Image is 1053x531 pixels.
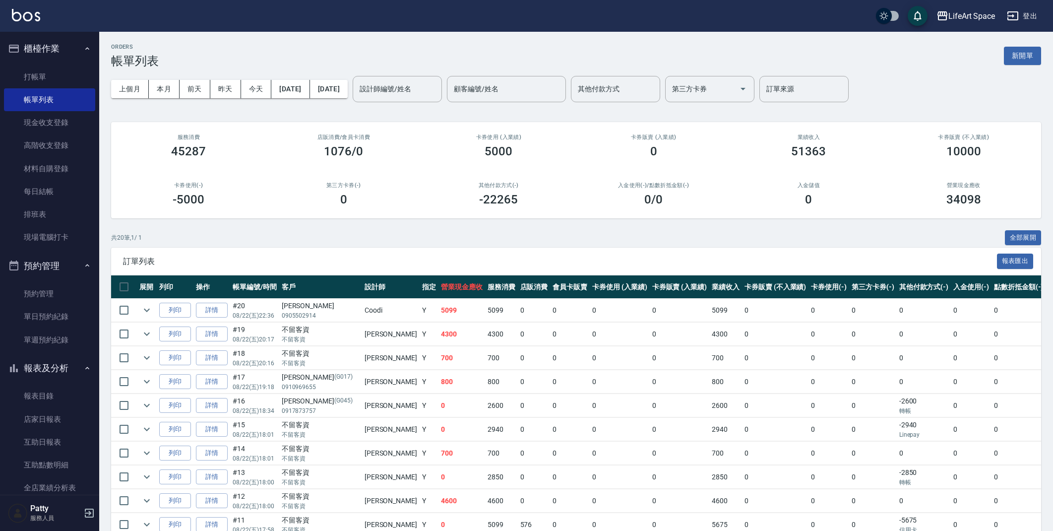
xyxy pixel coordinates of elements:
[897,346,951,370] td: 0
[742,346,808,370] td: 0
[849,418,897,441] td: 0
[230,489,279,513] td: #12
[897,370,951,394] td: 0
[849,323,897,346] td: 0
[282,502,360,511] p: 不留客資
[233,502,277,511] p: 08/22 (五) 18:00
[908,6,928,26] button: save
[362,394,420,417] td: [PERSON_NAME]
[230,442,279,465] td: #14
[709,370,742,394] td: 800
[951,465,991,489] td: 0
[139,446,154,461] button: expand row
[282,383,360,392] p: 0910969655
[438,346,485,370] td: 700
[590,370,650,394] td: 0
[991,323,1046,346] td: 0
[588,134,720,140] h2: 卡券販賣 (入業績)
[12,9,40,21] img: Logo
[210,80,241,98] button: 昨天
[951,323,991,346] td: 0
[849,299,897,322] td: 0
[1004,47,1041,65] button: 新開單
[233,383,277,392] p: 08/22 (五) 19:18
[897,323,951,346] td: 0
[362,323,420,346] td: [PERSON_NAME]
[282,325,360,335] div: 不留客資
[742,394,808,417] td: 0
[420,299,438,322] td: Y
[849,346,897,370] td: 0
[485,275,518,299] th: 服務消費
[951,370,991,394] td: 0
[159,374,191,390] button: 列印
[279,275,362,299] th: 客戶
[196,446,228,461] a: 詳情
[743,182,874,189] h2: 入金儲值
[997,256,1034,265] a: 報表匯出
[278,134,410,140] h2: 店販消費 /會員卡消費
[420,323,438,346] td: Y
[4,355,95,381] button: 報表及分析
[282,311,360,320] p: 0905502914
[590,418,650,441] td: 0
[946,193,981,206] h3: 34098
[550,323,590,346] td: 0
[196,374,228,390] a: 詳情
[709,465,742,489] td: 2850
[485,465,518,489] td: 2850
[438,442,485,465] td: 700
[362,370,420,394] td: [PERSON_NAME]
[991,370,1046,394] td: 0
[742,370,808,394] td: 0
[233,406,277,415] p: 08/22 (五) 18:34
[420,489,438,513] td: Y
[991,442,1046,465] td: 0
[362,465,420,489] td: [PERSON_NAME]
[951,442,991,465] td: 0
[282,467,360,478] div: 不留客資
[590,442,650,465] td: 0
[139,303,154,318] button: expand row
[173,193,204,206] h3: -5000
[808,418,849,441] td: 0
[438,394,485,417] td: 0
[650,370,710,394] td: 0
[1005,230,1042,246] button: 全部展開
[709,275,742,299] th: 業績收入
[485,489,518,513] td: 4600
[233,430,277,439] p: 08/22 (五) 18:01
[951,346,991,370] td: 0
[362,489,420,513] td: [PERSON_NAME]
[438,489,485,513] td: 4600
[951,489,991,513] td: 0
[4,253,95,279] button: 預約管理
[897,275,951,299] th: 其他付款方式(-)
[849,442,897,465] td: 0
[159,446,191,461] button: 列印
[742,323,808,346] td: 0
[808,442,849,465] td: 0
[550,370,590,394] td: 0
[808,465,849,489] td: 0
[282,359,360,368] p: 不留客資
[4,329,95,351] a: 單週預約紀錄
[139,469,154,484] button: expand row
[159,350,191,366] button: 列印
[111,54,159,68] h3: 帳單列表
[230,275,279,299] th: 帳單編號/時間
[438,370,485,394] td: 800
[897,394,951,417] td: -2600
[650,144,657,158] h3: 0
[948,10,995,22] div: LifeArt Space
[196,350,228,366] a: 詳情
[4,476,95,499] a: 全店業績分析表
[159,493,191,509] button: 列印
[550,442,590,465] td: 0
[241,80,272,98] button: 今天
[897,418,951,441] td: -2940
[340,193,347,206] h3: 0
[230,465,279,489] td: #13
[991,418,1046,441] td: 0
[805,193,812,206] h3: 0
